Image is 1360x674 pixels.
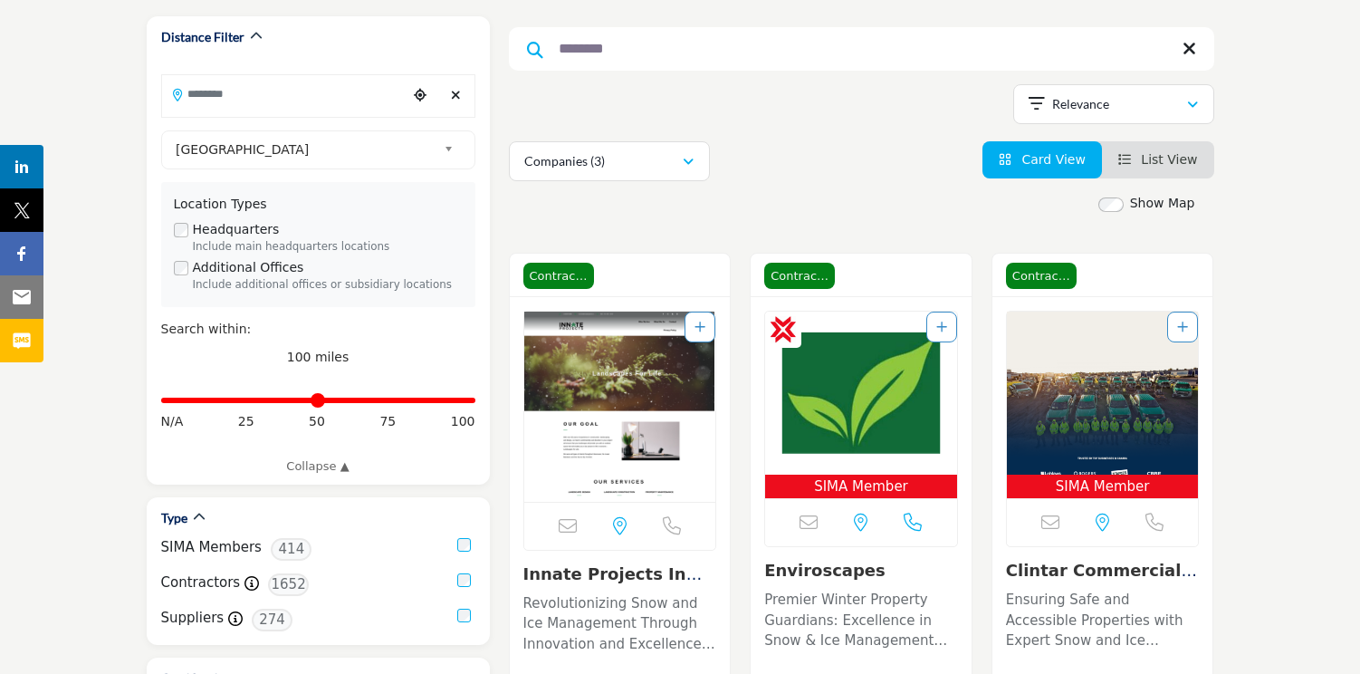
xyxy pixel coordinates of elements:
[1007,312,1199,475] img: Clintar Commercial Outdoor Services - Edmonton
[982,141,1102,178] li: Card View
[936,320,947,334] a: Add To List
[161,412,184,431] span: N/A
[765,312,957,499] a: Open Listing in new tab
[407,76,434,115] div: Choose your current location
[268,573,309,596] span: 1652
[457,538,471,552] input: SIMA Members checkbox
[523,589,717,655] a: Revolutionizing Snow and Ice Management Through Innovation and Excellence Nestled in the snow and...
[457,609,471,622] input: Suppliers checkbox
[161,320,475,339] div: Search within:
[1010,477,1195,497] span: SIMA Member
[1006,263,1077,290] span: Contractor
[451,412,475,431] span: 100
[1006,561,1197,600] a: Clintar Commercial O...
[1118,152,1198,167] a: View List
[523,593,717,655] p: Revolutionizing Snow and Ice Management Through Innovation and Excellence Nestled in the snow and...
[309,412,325,431] span: 50
[1007,312,1199,499] a: Open Listing in new tab
[161,509,187,527] h2: Type
[770,316,797,343] img: CSP Certified Badge Icon
[509,141,710,181] button: Companies (3)
[509,27,1214,71] input: Search Keyword
[1013,84,1214,124] button: Relevance
[161,608,225,629] label: Suppliers
[523,564,703,603] a: Innate Projects Inc....
[161,457,475,476] a: Collapse ▲
[764,263,835,290] span: Contractor
[764,561,958,581] h3: Enviroscapes
[764,590,958,651] p: Premier Winter Property Guardians: Excellence in Snow & Ice Management Founded in [DATE] and head...
[524,152,605,170] p: Companies (3)
[523,564,717,584] h3: Innate Projects Inc.
[764,561,886,580] a: Enviroscapes
[1102,141,1214,178] li: List View
[1177,320,1188,334] a: Add To List
[193,220,280,239] label: Headquarters
[524,312,716,502] img: Innate Projects Inc.
[161,28,244,46] h2: Distance Filter
[379,412,396,431] span: 75
[443,76,470,115] div: Clear search location
[193,277,463,294] div: Include additional offices or subsidiary locations
[176,139,436,160] span: [GEOGRAPHIC_DATA]
[238,412,254,431] span: 25
[999,152,1086,167] a: View Card
[174,195,463,214] div: Location Types
[1130,194,1195,213] label: Show Map
[252,609,292,631] span: 274
[1006,585,1200,651] a: Ensuring Safe and Accessible Properties with Expert Snow and Ice Management in [GEOGRAPHIC_DATA] ...
[162,76,407,111] input: Search Location
[193,239,463,255] div: Include main headquarters locations
[765,312,957,475] img: Enviroscapes
[161,573,241,593] label: Contractors
[1052,95,1109,113] p: Relevance
[764,585,958,651] a: Premier Winter Property Guardians: Excellence in Snow & Ice Management Founded in [DATE] and head...
[161,537,262,558] label: SIMA Members
[694,320,705,334] a: Add To List
[1141,152,1197,167] span: List View
[271,538,311,561] span: 414
[1006,590,1200,651] p: Ensuring Safe and Accessible Properties with Expert Snow and Ice Management in [GEOGRAPHIC_DATA] ...
[193,258,304,277] label: Additional Offices
[523,263,594,290] span: Contractor
[287,350,350,364] span: 100 miles
[1021,152,1085,167] span: Card View
[769,477,953,497] span: SIMA Member
[457,573,471,587] input: Contractors checkbox
[1006,561,1200,581] h3: Clintar Commercial Outdoor Services - Edmonton
[524,312,716,502] a: Open Listing in new tab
